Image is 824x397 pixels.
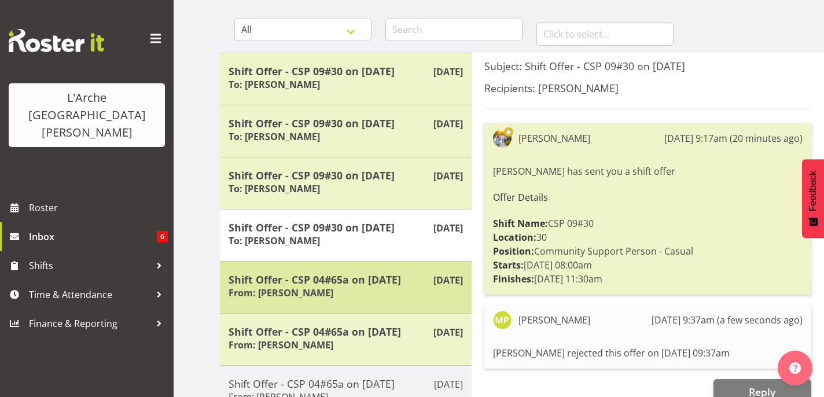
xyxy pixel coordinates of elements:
[493,245,534,258] strong: Position:
[433,117,463,131] p: [DATE]
[484,60,811,72] h5: Subject: Shift Offer - CSP 09#30 on [DATE]
[808,171,818,211] span: Feedback
[157,231,168,242] span: 6
[20,89,153,141] div: L'Arche [GEOGRAPHIC_DATA][PERSON_NAME]
[433,325,463,339] p: [DATE]
[789,362,801,374] img: help-xxl-2.png
[493,311,512,329] img: mia-parr10980.jpg
[229,169,463,182] h5: Shift Offer - CSP 09#30 on [DATE]
[493,129,512,148] img: aizza-garduque4b89473dfc6c768e6a566f2329987521.png
[229,65,463,78] h5: Shift Offer - CSP 09#30 on [DATE]
[229,235,320,247] h6: To: [PERSON_NAME]
[29,315,150,332] span: Finance & Reporting
[229,79,320,90] h6: To: [PERSON_NAME]
[493,217,548,230] strong: Shift Name:
[434,377,463,391] p: [DATE]
[29,228,157,245] span: Inbox
[493,273,534,285] strong: Finishes:
[518,131,590,145] div: [PERSON_NAME]
[433,221,463,235] p: [DATE]
[802,159,824,238] button: Feedback - Show survey
[229,183,320,194] h6: To: [PERSON_NAME]
[29,199,168,216] span: Roster
[664,131,803,145] div: [DATE] 9:17am (20 minutes ago)
[29,257,150,274] span: Shifts
[229,339,333,351] h6: From: [PERSON_NAME]
[493,161,803,289] div: [PERSON_NAME] has sent you a shift offer CSP 09#30 30 Community Support Person - Casual [DATE] 08...
[433,169,463,183] p: [DATE]
[433,65,463,79] p: [DATE]
[536,23,674,46] input: Click to select...
[493,192,803,203] h6: Offer Details
[229,221,463,234] h5: Shift Offer - CSP 09#30 on [DATE]
[29,286,150,303] span: Time & Attendance
[229,377,463,390] h5: Shift Offer - CSP 04#65a on [DATE]
[229,273,463,286] h5: Shift Offer - CSP 04#65a on [DATE]
[385,18,523,41] input: Search
[518,313,590,327] div: [PERSON_NAME]
[229,325,463,338] h5: Shift Offer - CSP 04#65a on [DATE]
[652,313,803,327] div: [DATE] 9:37am (a few seconds ago)
[9,29,104,52] img: Rosterit website logo
[229,287,333,299] h6: From: [PERSON_NAME]
[229,117,463,130] h5: Shift Offer - CSP 09#30 on [DATE]
[493,231,536,244] strong: Location:
[433,273,463,287] p: [DATE]
[484,82,811,94] h5: Recipients: [PERSON_NAME]
[493,343,803,363] div: [PERSON_NAME] rejected this offer on [DATE] 09:37am
[229,131,320,142] h6: To: [PERSON_NAME]
[493,259,524,271] strong: Starts:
